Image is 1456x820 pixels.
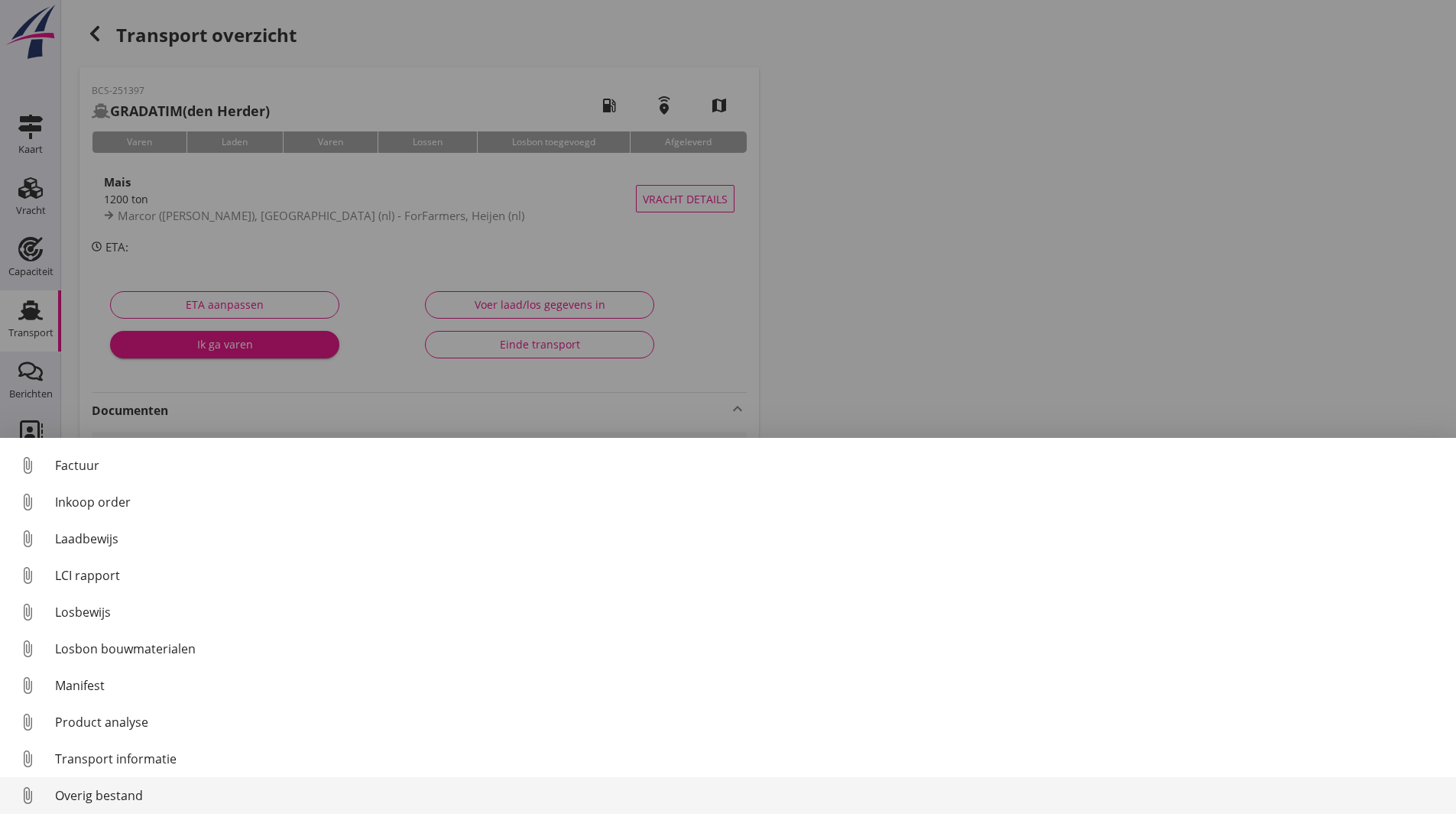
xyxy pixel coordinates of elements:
div: Transport informatie [55,750,1444,768]
i: attach_file [15,747,40,771]
div: Factuur [55,456,1444,475]
i: attach_file [15,673,40,698]
i: attach_file [15,490,40,514]
div: Losbon bouwmaterialen [55,640,1444,658]
i: attach_file [15,563,40,588]
i: attach_file [15,637,40,661]
i: attach_file [15,710,40,734]
i: attach_file [15,600,40,624]
div: Laadbewijs [55,530,1444,548]
i: attach_file [15,527,40,551]
div: Inkoop order [55,493,1444,511]
div: Overig bestand [55,786,1444,805]
div: Losbewijs [55,603,1444,621]
div: Manifest [55,676,1444,695]
div: LCI rapport [55,566,1444,585]
i: attach_file [15,453,40,478]
i: attach_file [15,783,40,808]
div: Product analyse [55,713,1444,731]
